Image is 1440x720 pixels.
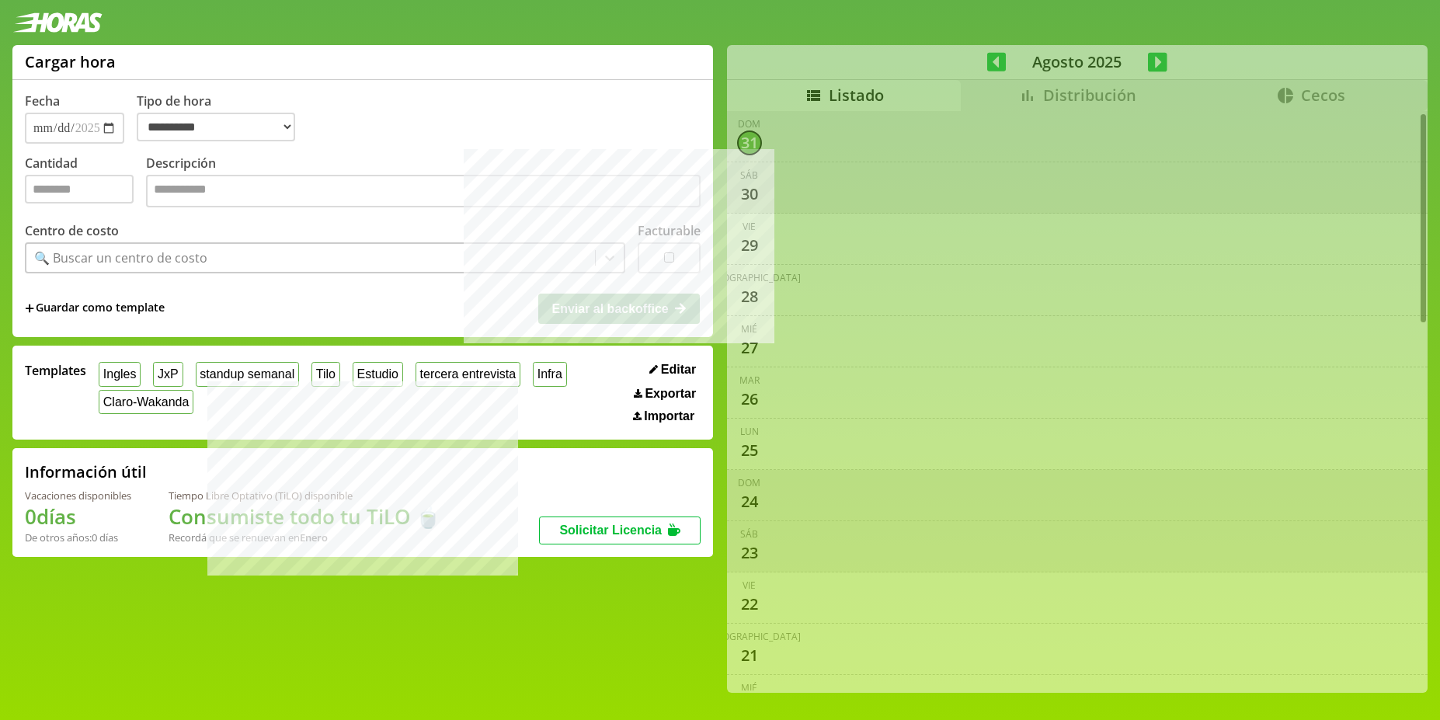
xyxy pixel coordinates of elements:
[169,530,440,544] div: Recordá que se renuevan en
[559,523,662,537] span: Solicitar Licencia
[153,362,183,386] button: JxP
[137,92,308,144] label: Tipo de hora
[416,362,520,386] button: tercera entrevista
[644,409,694,423] span: Importar
[311,362,340,386] button: Tilo
[25,489,131,503] div: Vacaciones disponibles
[645,362,701,377] button: Editar
[146,155,701,211] label: Descripción
[661,363,696,377] span: Editar
[99,362,141,386] button: Ingles
[353,362,403,386] button: Estudio
[25,51,116,72] h1: Cargar hora
[645,387,696,401] span: Exportar
[25,461,147,482] h2: Información útil
[25,222,119,239] label: Centro de costo
[638,222,701,239] label: Facturable
[34,249,207,266] div: 🔍 Buscar un centro de costo
[196,362,299,386] button: standup semanal
[99,390,193,414] button: Claro-Wakanda
[539,517,701,544] button: Solicitar Licencia
[300,530,328,544] b: Enero
[533,362,567,386] button: Infra
[25,155,146,211] label: Cantidad
[25,503,131,530] h1: 0 días
[137,113,295,141] select: Tipo de hora
[169,489,440,503] div: Tiempo Libre Optativo (TiLO) disponible
[12,12,103,33] img: logotipo
[25,92,60,110] label: Fecha
[25,530,131,544] div: De otros años: 0 días
[169,503,440,530] h1: Consumiste todo tu TiLO 🍵
[25,300,34,317] span: +
[629,386,701,402] button: Exportar
[25,175,134,203] input: Cantidad
[25,362,86,379] span: Templates
[146,175,701,207] textarea: Descripción
[25,300,165,317] span: +Guardar como template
